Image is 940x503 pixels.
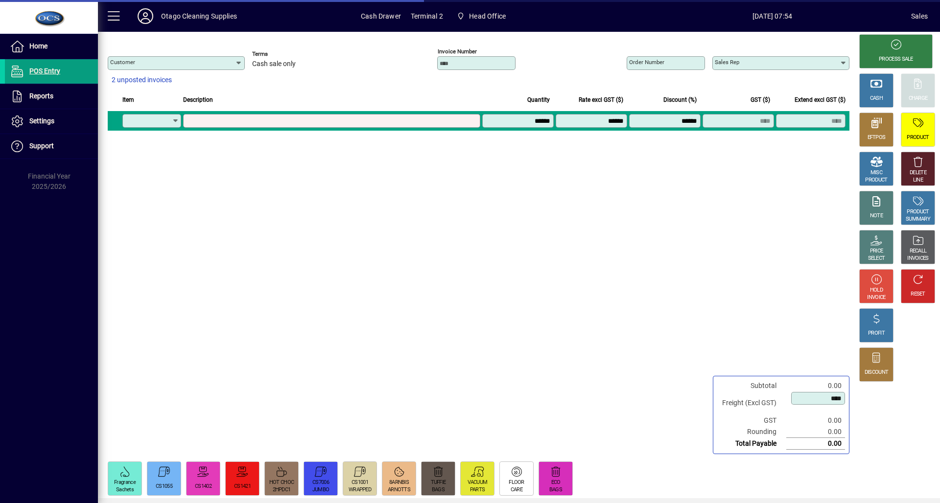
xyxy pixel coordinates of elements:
[870,212,883,220] div: NOTE
[910,248,927,255] div: RECALL
[29,92,53,100] span: Reports
[511,486,522,494] div: CARE
[786,438,845,450] td: 0.00
[312,479,329,486] div: CS7006
[389,479,409,486] div: 8ARNBIS
[868,330,885,337] div: PROFIT
[911,8,928,24] div: Sales
[29,117,54,125] span: Settings
[795,94,846,105] span: Extend excl GST ($)
[579,94,623,105] span: Rate excl GST ($)
[865,177,887,184] div: PRODUCT
[110,59,135,66] mat-label: Customer
[183,94,213,105] span: Description
[114,479,136,486] div: Fragrance
[438,48,477,55] mat-label: Invoice number
[717,380,786,391] td: Subtotal
[634,8,911,24] span: [DATE] 07:54
[5,109,98,134] a: Settings
[913,177,923,184] div: LINE
[717,391,786,415] td: Freight (Excl GST)
[156,483,172,490] div: CS1055
[29,42,47,50] span: Home
[910,169,926,177] div: DELETE
[469,8,506,24] span: Head Office
[312,486,329,494] div: JUMBO
[234,483,251,490] div: CS1421
[470,486,485,494] div: PARTS
[468,479,488,486] div: VACUUM
[122,94,134,105] span: Item
[252,51,311,57] span: Terms
[112,75,172,85] span: 2 unposted invoices
[195,483,211,490] div: CS1402
[786,380,845,391] td: 0.00
[527,94,550,105] span: Quantity
[907,208,929,216] div: PRODUCT
[868,255,885,262] div: SELECT
[549,486,562,494] div: BAGS
[352,479,368,486] div: CS1001
[868,134,886,141] div: EFTPOS
[161,8,237,24] div: Otago Cleaning Supplies
[411,8,443,24] span: Terminal 2
[509,479,524,486] div: FLOOR
[867,294,885,301] div: INVOICE
[870,169,882,177] div: MISC
[907,255,928,262] div: INVOICES
[5,84,98,109] a: Reports
[252,60,296,68] span: Cash sale only
[865,369,888,376] div: DISCOUNT
[629,59,664,66] mat-label: Order number
[551,479,561,486] div: ECO
[911,291,925,298] div: RESET
[5,134,98,159] a: Support
[879,56,913,63] div: PROCESS SALE
[116,486,134,494] div: Sachets
[909,95,928,102] div: CHARGE
[269,479,294,486] div: HOT CHOC
[361,8,401,24] span: Cash Drawer
[751,94,770,105] span: GST ($)
[5,34,98,59] a: Home
[715,59,739,66] mat-label: Sales rep
[870,287,883,294] div: HOLD
[108,71,176,89] button: 2 unposted invoices
[717,438,786,450] td: Total Payable
[906,216,930,223] div: SUMMARY
[907,134,929,141] div: PRODUCT
[388,486,410,494] div: ARNOTTS
[431,479,446,486] div: TUFFIE
[717,415,786,426] td: GST
[786,415,845,426] td: 0.00
[130,7,161,25] button: Profile
[453,7,510,25] span: Head Office
[29,142,54,150] span: Support
[786,426,845,438] td: 0.00
[870,248,883,255] div: PRICE
[663,94,697,105] span: Discount (%)
[717,426,786,438] td: Rounding
[349,486,371,494] div: WRAPPED
[870,95,883,102] div: CASH
[29,67,60,75] span: POS Entry
[273,486,291,494] div: 2HPDC1
[432,486,445,494] div: BAGS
